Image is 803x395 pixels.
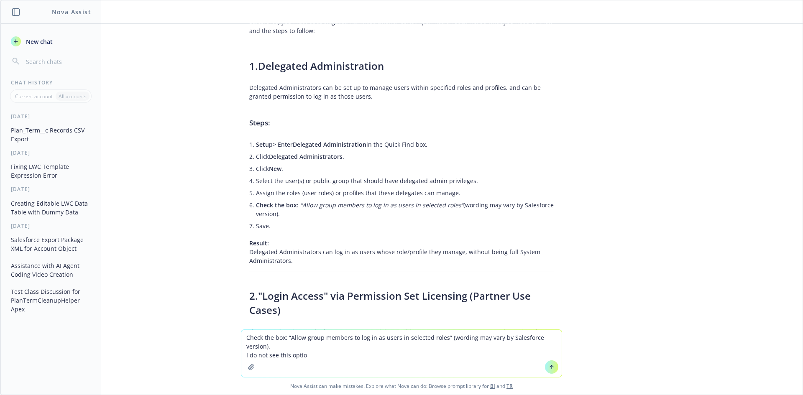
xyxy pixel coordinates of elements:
span: Delegated Administration [293,140,366,148]
span: Result: [249,239,269,247]
button: Test Class Discussion for PlanTermCleanupHelper Apex [8,285,94,316]
li: Select the user(s) or public group that should have delegated admin privileges. [256,175,554,187]
div: [DATE] [1,222,101,229]
span: Delegated Administrators [269,153,343,161]
li: Click . [256,163,554,175]
span: Check the box: [256,201,299,209]
h1: Nova Assist [52,8,91,16]
h4: Steps: [249,117,554,128]
em: “Allow group members to log in as users in selected roles” [300,201,463,209]
p: If your org is using a Salesforce Partner/SI model (consulting partners, ISV, etc.), users can be... [249,327,554,353]
input: Search chats [24,56,91,67]
button: New chat [8,34,94,49]
span: New chat [24,37,53,46]
div: [DATE] [1,113,101,120]
button: Creating Editable LWC Data Table with Dummy Data [8,196,94,219]
p: Delegated Administrators can be set up to manage users within specified roles and profiles, and c... [249,83,554,101]
p: All accounts [59,93,87,100]
span: Nova Assist can make mistakes. Explore what Nova can do: Browse prompt library for and [4,377,799,395]
span: Delegated Administration [258,59,384,73]
li: (wording may vary by Salesforce version). [256,199,554,220]
li: > Enter in the Quick Find box. [256,138,554,150]
a: BI [490,382,495,390]
div: [DATE] [1,149,101,156]
div: Chat History [1,79,101,86]
span: New [269,165,281,173]
button: Assistance with AI Agent Coding Video Creation [8,259,94,281]
li: Click . [256,150,554,163]
a: TR [506,382,513,390]
button: Salesforce Export Package XML for Account Object [8,233,94,255]
span: Setup [256,140,273,148]
button: Fixing LWC Template Expression Error [8,160,94,182]
h3: 2. [249,289,554,317]
h3: 1. [249,59,554,73]
span: "Login Access" via Permission Set Licensing (Partner Use Cases) [249,289,531,317]
li: Assign the roles (user roles) or profiles that these delegates can manage. [256,187,554,199]
div: [DATE] [1,186,101,193]
button: Plan_Term__c Records CSV Export [8,123,94,146]
p: Current account [15,93,53,100]
p: Delegated Administrators can log in as users whose role/profile they manage, without being full S... [249,239,554,265]
textarea: Check the box: “Allow group members to log in as users in selected roles” (wording may vary by Sa... [241,330,562,377]
li: Save. [256,220,554,232]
